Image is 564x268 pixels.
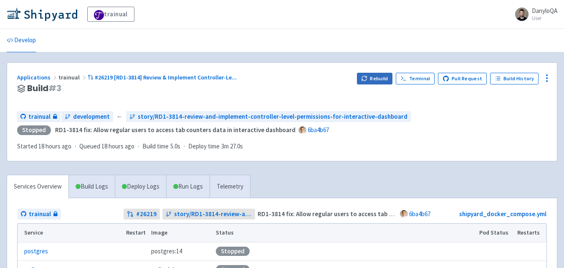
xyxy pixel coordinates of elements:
th: Status [213,224,477,242]
a: Telemetry [210,175,250,198]
span: development [73,112,110,122]
span: trainual [29,209,51,219]
span: # 3 [48,82,61,94]
span: 3m 27.0s [221,142,243,151]
a: Run Logs [166,175,210,198]
span: trainual [58,74,88,81]
a: 6ba4b67 [308,126,329,134]
a: Applications [17,74,58,81]
span: Started [17,142,71,150]
span: postgres:14 [151,247,182,256]
a: Develop [7,29,36,52]
a: trainual [87,7,134,22]
a: story/RD1-3814-review-and-implement-controller-level-permissions-for-interactive-dashboard [162,209,255,220]
a: DanyloQA User [510,8,557,21]
a: Deploy Logs [115,175,166,198]
th: Image [148,224,213,242]
span: DanyloQA [532,7,557,15]
a: #26219 [RD1-3814] Review & Implement Controller-Le... [88,74,238,81]
strong: RD1-3814 fix: Allow regular users to access tab counters data in interactive dashboard [258,210,498,218]
a: 6ba4b67 [409,210,430,218]
span: Queued [79,142,134,150]
span: Build time [142,142,169,151]
a: postgres [24,247,48,256]
a: Terminal [396,73,435,84]
a: Pull Request [438,73,487,84]
span: ← [116,112,123,122]
a: Build Logs [69,175,115,198]
span: Deploy time [188,142,220,151]
span: story/RD1-3814-review-and-implement-controller-level-permissions-for-interactive-dashboard [174,209,252,219]
img: Shipyard logo [7,8,77,21]
th: Restarts [515,224,546,242]
a: shipyard_docker_compose.yml [459,210,546,218]
a: trainual [18,209,61,220]
strong: # 26219 [136,209,157,219]
a: Services Overview [7,175,68,198]
div: Stopped [17,125,51,135]
div: · · · [17,142,248,151]
span: Build [27,84,61,93]
button: Rebuild [357,73,393,84]
a: story/RD1-3814-review-and-implement-controller-level-permissions-for-interactive-dashboard [126,111,411,123]
span: story/RD1-3814-review-and-implement-controller-level-permissions-for-interactive-dashboard [138,112,407,122]
a: Build History [490,73,539,84]
time: 18 hours ago [38,142,71,150]
a: #26219 [124,209,160,220]
strong: RD1-3814 fix: Allow regular users to access tab counters data in interactive dashboard [55,126,296,134]
div: Stopped [216,247,250,256]
a: development [61,111,113,123]
span: #26219 [RD1-3814] Review & Implement Controller-Le ... [95,74,237,81]
th: Service [18,224,123,242]
th: Pod Status [477,224,515,242]
a: trainual [17,111,61,123]
small: User [532,15,557,21]
span: trainual [28,112,51,122]
time: 18 hours ago [101,142,134,150]
span: 5.0s [170,142,180,151]
th: Restart [123,224,148,242]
